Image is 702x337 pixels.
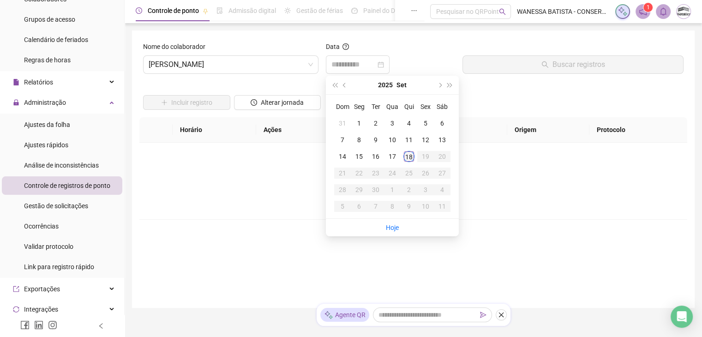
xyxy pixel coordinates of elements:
[647,4,650,11] span: 1
[437,184,448,195] div: 4
[334,198,351,215] td: 2025-10-05
[384,148,401,165] td: 2025-09-17
[401,115,417,132] td: 2025-09-04
[403,184,414,195] div: 2
[351,165,367,181] td: 2025-09-22
[13,306,19,313] span: sync
[417,181,434,198] td: 2025-10-03
[334,98,351,115] th: Dom
[234,95,321,110] button: Alterar jornada
[417,115,434,132] td: 2025-09-05
[34,320,43,330] span: linkedin
[354,151,365,162] div: 15
[296,7,343,14] span: Gestão de férias
[334,148,351,165] td: 2025-09-14
[370,201,381,212] div: 7
[420,201,431,212] div: 10
[351,7,358,14] span: dashboard
[417,198,434,215] td: 2025-10-10
[24,78,53,86] span: Relatórios
[387,168,398,179] div: 24
[434,76,444,94] button: next-year
[434,132,450,148] td: 2025-09-13
[367,165,384,181] td: 2025-09-23
[149,56,313,73] span: ROBERIO PEREIRA DA SILVA
[411,7,417,14] span: ellipsis
[420,118,431,129] div: 5
[334,165,351,181] td: 2025-09-21
[48,320,57,330] span: instagram
[143,42,211,52] label: Nome do colaborador
[677,5,690,18] img: 17951
[326,43,340,50] span: Data
[20,320,30,330] span: facebook
[354,118,365,129] div: 1
[618,6,628,17] img: sparkle-icon.fc2bf0ac1784a2077858766a79e2daf3.svg
[387,151,398,162] div: 17
[420,168,431,179] div: 26
[284,7,291,14] span: sun
[437,151,448,162] div: 20
[24,223,59,230] span: Ocorrências
[434,165,450,181] td: 2025-09-27
[24,16,75,23] span: Grupos de acesso
[370,151,381,162] div: 16
[24,306,58,313] span: Integrações
[251,99,257,106] span: clock-circle
[173,117,256,143] th: Horário
[403,118,414,129] div: 4
[434,115,450,132] td: 2025-09-06
[401,148,417,165] td: 2025-09-18
[24,285,60,293] span: Exportações
[24,162,99,169] span: Análise de inconsistências
[403,201,414,212] div: 9
[420,184,431,195] div: 3
[340,76,350,94] button: prev-year
[516,6,610,17] span: WANESSA BATISTA - CONSERV METALICA ENGENHARIA LTDA
[401,132,417,148] td: 2025-09-11
[420,151,431,162] div: 19
[24,182,110,189] span: Controle de registros de ponto
[24,263,94,271] span: Link para registro rápido
[643,3,653,12] sup: 1
[437,201,448,212] div: 11
[401,181,417,198] td: 2025-10-02
[367,181,384,198] td: 2025-09-30
[330,76,340,94] button: super-prev-year
[334,181,351,198] td: 2025-09-28
[639,7,647,16] span: notification
[384,165,401,181] td: 2025-09-24
[24,121,70,128] span: Ajustes da folha
[234,100,321,107] a: Alterar jornada
[498,312,504,318] span: close
[13,99,19,106] span: lock
[334,115,351,132] td: 2025-08-31
[437,134,448,145] div: 13
[387,134,398,145] div: 10
[354,184,365,195] div: 29
[384,115,401,132] td: 2025-09-03
[434,98,450,115] th: Sáb
[370,184,381,195] div: 30
[378,76,393,94] button: year panel
[507,117,589,143] th: Origem
[434,148,450,165] td: 2025-09-20
[370,168,381,179] div: 23
[337,118,348,129] div: 31
[445,76,455,94] button: super-next-year
[337,151,348,162] div: 14
[24,202,88,210] span: Gestão de solicitações
[24,99,66,106] span: Administração
[136,7,142,14] span: clock-circle
[216,7,223,14] span: file-done
[384,132,401,148] td: 2025-09-10
[417,148,434,165] td: 2025-09-19
[367,115,384,132] td: 2025-09-02
[334,132,351,148] td: 2025-09-07
[351,115,367,132] td: 2025-09-01
[401,165,417,181] td: 2025-09-25
[337,184,348,195] div: 28
[337,168,348,179] div: 21
[24,56,71,64] span: Regras de horas
[320,308,369,322] div: Agente QR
